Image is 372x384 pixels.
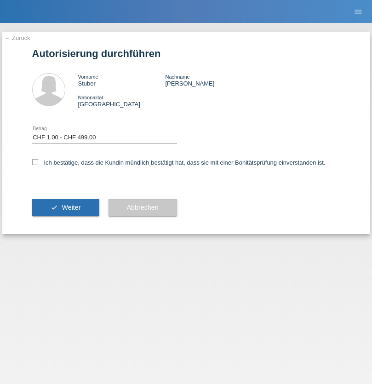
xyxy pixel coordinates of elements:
[32,199,99,217] button: check Weiter
[165,74,189,80] span: Nachname
[354,7,363,17] i: menu
[78,95,103,100] span: Nationalität
[109,199,177,217] button: Abbrechen
[127,204,159,211] span: Abbrechen
[32,48,340,59] h1: Autorisierung durchführen
[5,34,30,41] a: ← Zurück
[78,74,98,80] span: Vorname
[78,94,166,108] div: [GEOGRAPHIC_DATA]
[78,73,166,87] div: Stuber
[349,9,367,14] a: menu
[165,73,252,87] div: [PERSON_NAME]
[32,159,326,166] label: Ich bestätige, dass die Kundin mündlich bestätigt hat, dass sie mit einer Bonitätsprüfung einvers...
[62,204,80,211] span: Weiter
[51,204,58,211] i: check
